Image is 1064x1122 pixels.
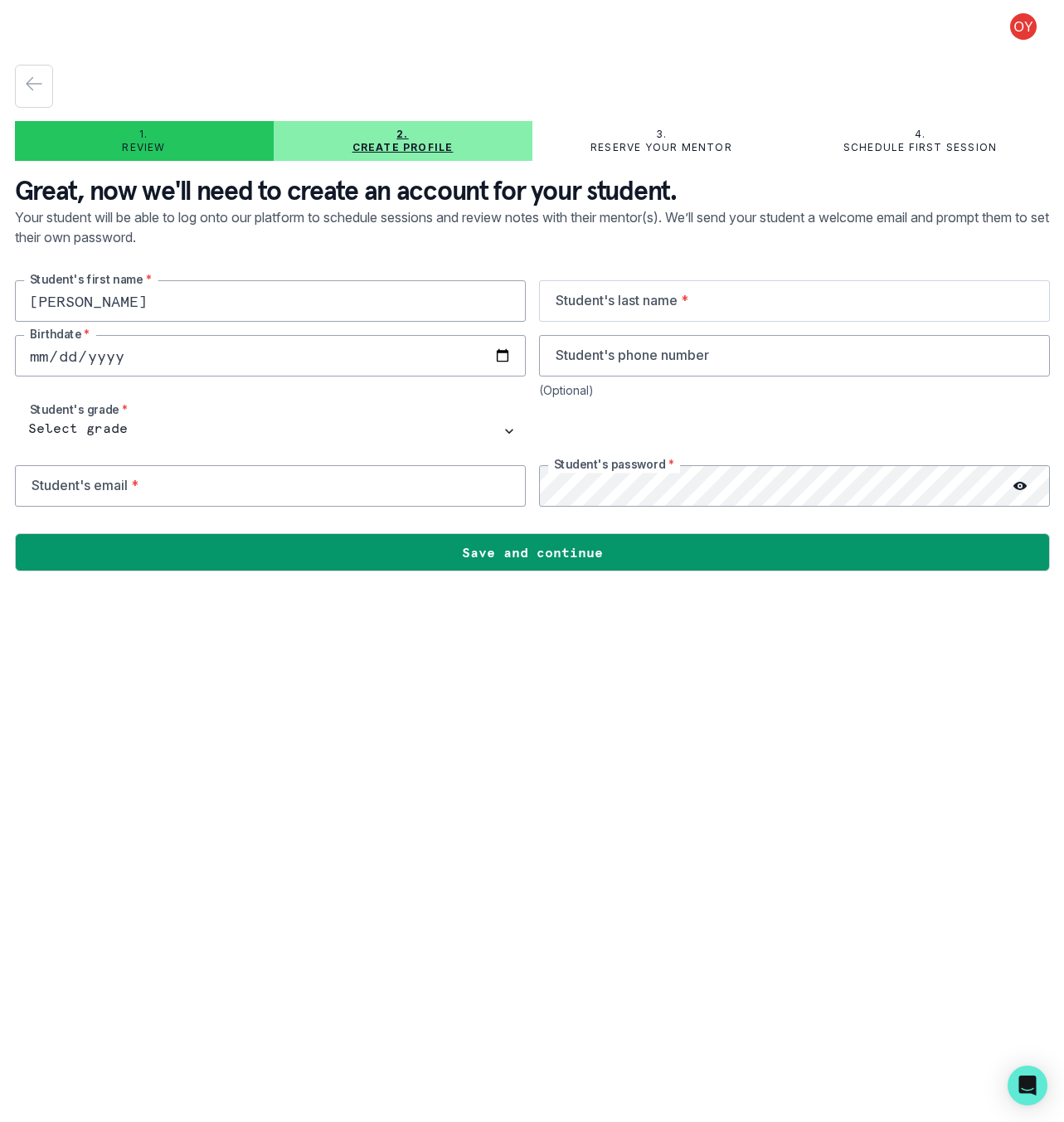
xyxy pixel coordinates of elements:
[15,207,1050,280] p: Your student will be able to log onto our platform to schedule sessions and review notes with the...
[396,128,408,141] p: 2.
[352,141,454,154] p: Create profile
[590,141,732,154] p: Reserve your mentor
[1008,1066,1047,1105] div: Open Intercom Messenger
[656,128,667,141] p: 3.
[139,128,148,141] p: 1.
[15,533,1050,571] button: Save and continue
[843,141,997,154] p: Schedule first session
[539,383,1050,397] div: (Optional)
[122,141,165,154] p: Review
[915,128,926,141] p: 4.
[15,174,1050,207] p: Great, now we'll need to create an account for your student.
[997,13,1050,40] button: profile picture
